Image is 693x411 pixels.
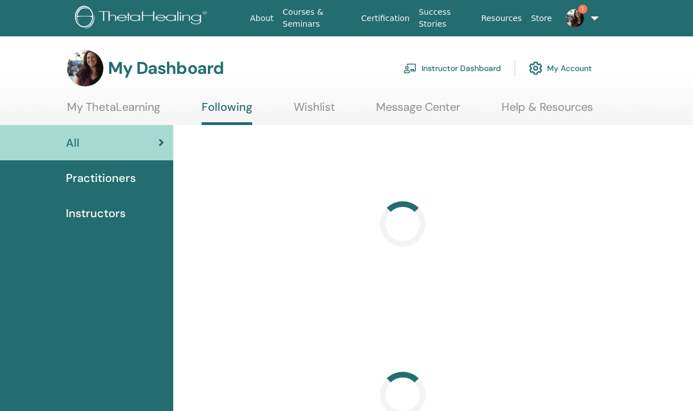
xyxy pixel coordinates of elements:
h3: My Dashboard [108,58,224,78]
a: Instructor Dashboard [403,56,501,81]
a: About [245,8,278,29]
a: Store [527,8,557,29]
img: default.jpg [67,50,103,86]
img: default.jpg [566,9,584,27]
a: Following [202,100,252,125]
a: My Account [529,56,592,81]
span: Instructors [66,205,126,222]
span: 1 [578,5,587,14]
a: Help & Resources [502,100,593,122]
a: My ThetaLearning [67,100,160,122]
a: Success Stories [414,2,477,35]
a: Certification [357,8,414,29]
span: Practitioners [66,169,136,186]
img: cog.svg [529,59,542,78]
a: Courses & Seminars [278,2,357,35]
span: All [66,134,80,151]
a: Wishlist [294,100,335,122]
a: Message Center [376,100,460,122]
img: logo.png [75,6,211,31]
a: Resources [477,8,527,29]
img: chalkboard-teacher.svg [403,63,417,73]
